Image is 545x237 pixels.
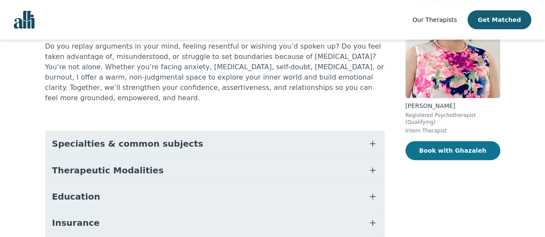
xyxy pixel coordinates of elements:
span: Therapeutic Modalities [52,164,164,176]
button: Therapeutic Modalities [45,157,385,183]
button: Book with Ghazaleh [405,141,500,160]
p: [PERSON_NAME] [405,102,500,110]
p: Registered Psychotherapist (Qualifying) [405,112,500,126]
button: Get Matched [467,10,531,29]
span: Specialties & common subjects [52,138,203,150]
span: Our Therapists [412,16,457,23]
p: Do you replay arguments in your mind, feeling resentful or wishing you’d spoken up? Do you feel t... [45,41,385,103]
img: alli logo [14,11,34,29]
button: Specialties & common subjects [45,131,385,157]
button: Education [45,184,385,209]
span: Insurance [52,217,100,229]
span: Education [52,191,100,203]
button: Insurance [45,210,385,236]
p: Intern Therapist [405,127,500,134]
a: Our Therapists [412,15,457,25]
